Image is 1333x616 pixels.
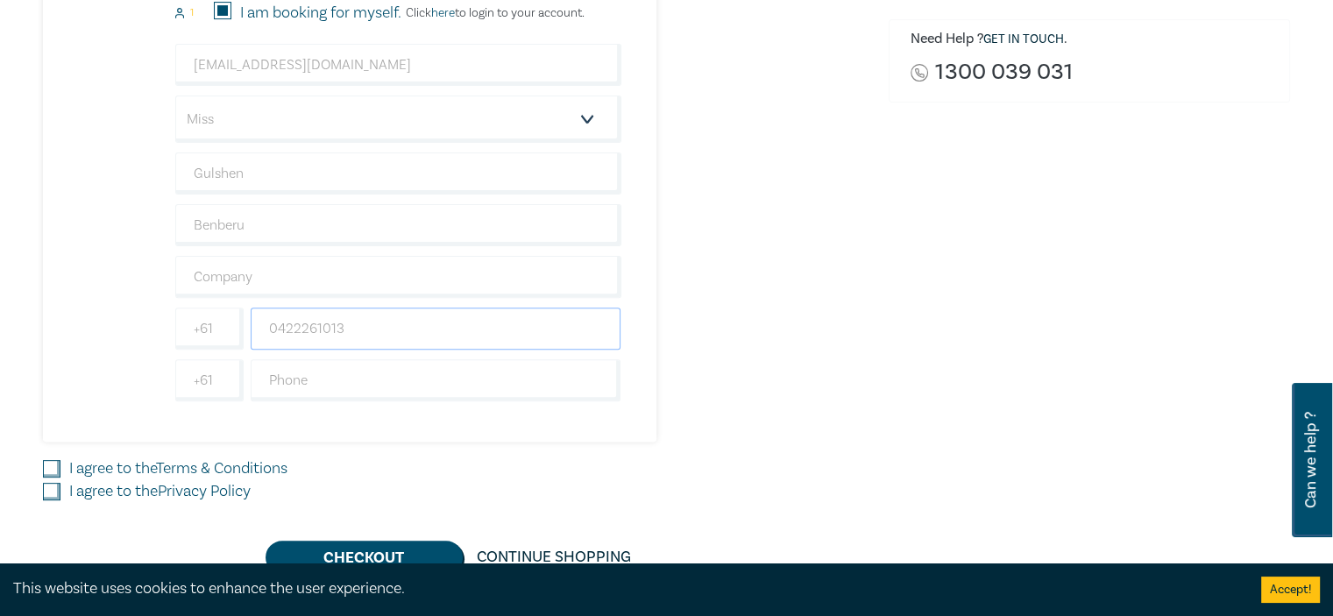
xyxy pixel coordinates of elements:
input: First Name* [175,152,621,195]
label: I agree to the [69,480,251,503]
a: Privacy Policy [158,481,251,501]
input: Mobile* [251,308,621,350]
a: Terms & Conditions [156,458,287,478]
a: here [431,5,455,21]
small: 1 [190,7,194,19]
input: Last Name* [175,204,621,246]
a: Get in touch [983,32,1064,47]
button: Checkout [266,541,463,574]
label: I am booking for myself. [240,2,401,25]
input: +61 [175,359,244,401]
label: I agree to the [69,457,287,480]
span: Can we help ? [1302,393,1319,527]
input: Attendee Email* [175,44,621,86]
h6: Need Help ? . [911,31,1277,48]
input: Company [175,256,621,298]
button: Accept cookies [1261,577,1320,603]
p: Click to login to your account. [401,6,585,20]
input: +61 [175,308,244,350]
a: Continue Shopping [463,541,645,574]
a: 1300 039 031 [935,60,1072,84]
div: This website uses cookies to enhance the user experience. [13,577,1235,600]
input: Phone [251,359,621,401]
